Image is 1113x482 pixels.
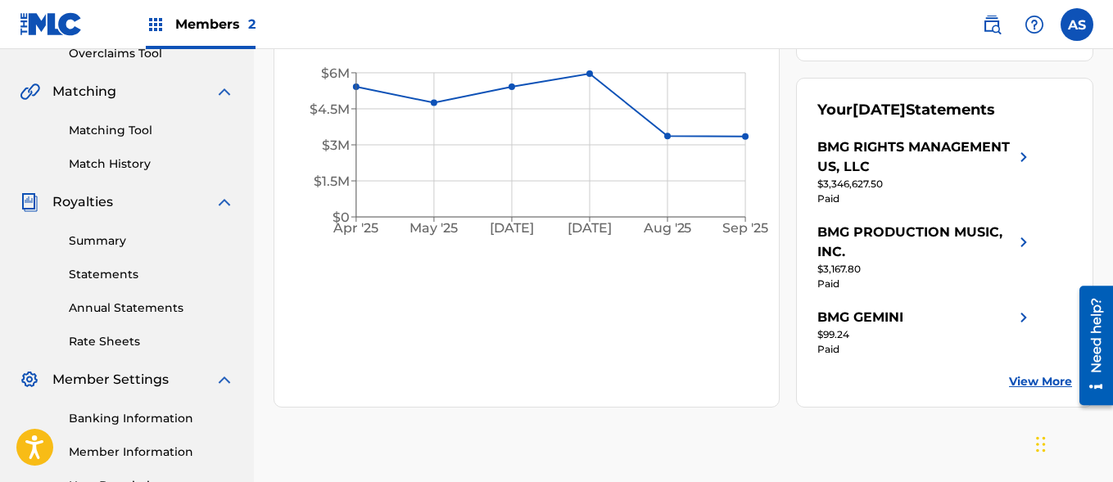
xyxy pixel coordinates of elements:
[69,45,234,62] a: Overclaims Tool
[215,82,234,101] img: expand
[817,191,1034,206] div: Paid
[817,327,1034,342] div: $99.24
[175,15,256,34] span: Members
[817,137,1014,177] div: BMG RIGHTS MANAGEMENT US, LLC
[52,192,113,212] span: Royalties
[69,155,234,173] a: Match History
[333,221,379,236] tspan: Apr '25
[817,137,1034,206] a: BMG RIGHTS MANAGEMENT US, LLCright chevron icon$3,346,627.50Paid
[321,65,350,81] tspan: $6M
[1009,373,1072,390] a: View More
[1014,223,1034,262] img: right chevron icon
[643,221,692,236] tspan: Aug '25
[723,221,769,236] tspan: Sep '25
[69,122,234,139] a: Matching Tool
[215,192,234,212] img: expand
[410,221,459,236] tspan: May '25
[314,173,350,189] tspan: $1.5M
[322,137,350,153] tspan: $3M
[20,12,83,36] img: MLC Logo
[248,16,256,32] span: 2
[817,308,903,327] div: BMG GEMINI
[1014,308,1034,327] img: right chevron icon
[333,209,350,225] tspan: $0
[146,15,165,34] img: Top Rightsholders
[52,82,116,101] span: Matching
[817,99,995,121] div: Your Statements
[817,262,1034,277] div: $3,167.80
[69,232,234,250] a: Summary
[1031,403,1113,482] iframe: Chat Widget
[817,277,1034,291] div: Paid
[817,177,1034,191] div: $3,346,627.50
[1014,137,1034,177] img: right chevron icon
[20,370,39,390] img: Member Settings
[20,82,40,101] img: Matching
[310,101,350,117] tspan: $4.5M
[975,8,1008,41] a: Public Search
[817,342,1034,357] div: Paid
[1018,8,1051,41] div: Help
[69,266,234,283] a: Statements
[853,101,906,119] span: [DATE]
[1025,15,1044,34] img: help
[817,223,1034,291] a: BMG PRODUCTION MUSIC, INC.right chevron icon$3,167.80Paid
[69,333,234,350] a: Rate Sheets
[69,410,234,427] a: Banking Information
[982,15,1002,34] img: search
[69,300,234,317] a: Annual Statements
[490,221,534,236] tspan: [DATE]
[69,444,234,461] a: Member Information
[215,370,234,390] img: expand
[568,221,613,236] tspan: [DATE]
[52,370,169,390] span: Member Settings
[817,223,1014,262] div: BMG PRODUCTION MUSIC, INC.
[1036,420,1046,469] div: Drag
[1067,280,1113,412] iframe: Resource Center
[1061,8,1093,41] div: User Menu
[817,308,1034,357] a: BMG GEMINIright chevron icon$99.24Paid
[20,192,39,212] img: Royalties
